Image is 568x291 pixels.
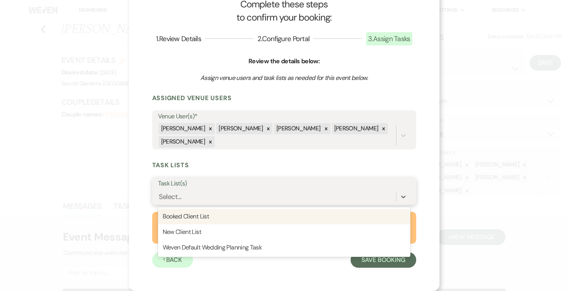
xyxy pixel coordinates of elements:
[152,57,416,66] h6: Review the details below:
[158,224,410,240] div: New Client List
[254,35,313,42] button: 2.Configure Portal
[159,136,207,147] div: [PERSON_NAME]
[158,240,410,255] div: Weven Default Wedding Planning Task
[156,34,201,43] span: 1 . Review Details
[179,74,390,82] h3: Assign venue users and task lists as needed for this event below.
[366,32,412,45] span: 3 . Assign Tasks
[362,35,416,42] button: 3.Assign Tasks
[152,35,205,42] button: 1.Review Details
[159,192,182,202] div: Select...
[274,123,322,134] div: [PERSON_NAME]
[158,209,410,224] div: Booked Client List
[152,94,416,102] h3: Assigned Venue Users
[152,161,416,170] h3: Task Lists
[152,252,193,268] button: Back
[158,178,410,189] label: Task List(s)
[158,111,410,122] label: Venue User(s)*
[216,123,264,134] div: [PERSON_NAME]
[159,123,207,134] div: [PERSON_NAME]
[351,252,416,268] button: Save Booking
[257,34,309,43] span: 2 . Configure Portal
[332,123,380,134] div: [PERSON_NAME]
